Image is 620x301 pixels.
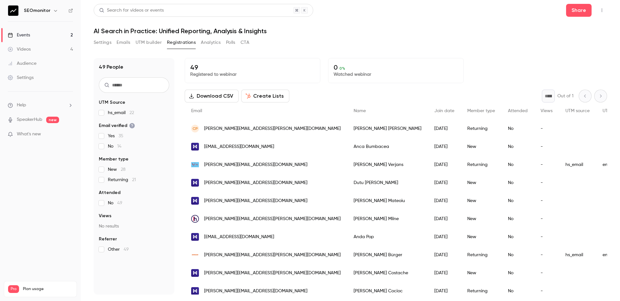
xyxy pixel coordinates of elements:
[8,74,34,81] div: Settings
[461,228,501,246] div: New
[461,174,501,192] div: New
[508,109,528,113] span: Attended
[347,210,428,228] div: [PERSON_NAME] Milne
[191,162,199,168] img: tui.com
[117,144,121,149] span: 14
[467,109,495,113] span: Member type
[347,228,428,246] div: Anda Pop
[121,167,126,172] span: 28
[192,126,198,131] span: CP
[8,5,18,16] img: SEOmonitor
[241,90,289,102] button: Create Lists
[204,216,341,222] span: [PERSON_NAME][EMAIL_ADDRESS][PERSON_NAME][DOMAIN_NAME]
[65,131,73,137] iframe: Noticeable Trigger
[8,32,30,38] div: Events
[119,134,123,138] span: 35
[24,7,50,14] h6: SEOmonitor
[204,288,307,295] span: [PERSON_NAME][EMAIL_ADDRESS][DOMAIN_NAME]
[99,223,169,229] p: No results
[461,246,501,264] div: Returning
[347,138,428,156] div: Anca Bumbacea
[501,156,534,174] div: No
[428,120,461,138] div: [DATE]
[94,27,607,35] h1: AI Search in Practice: Unified Reporting, Analysis & Insights
[191,251,199,259] img: unitedads.de
[191,179,199,187] img: limitless.ro
[190,63,315,71] p: 49
[461,210,501,228] div: New
[501,228,534,246] div: No
[204,180,307,186] span: [PERSON_NAME][EMAIL_ADDRESS][DOMAIN_NAME]
[428,174,461,192] div: [DATE]
[108,246,129,253] span: Other
[191,215,199,223] img: haymarket.com
[534,228,559,246] div: -
[541,109,553,113] span: Views
[191,109,202,113] span: Email
[428,282,461,300] div: [DATE]
[428,192,461,210] div: [DATE]
[108,143,121,150] span: No
[99,7,164,14] div: Search for videos or events
[8,46,31,53] div: Videos
[99,122,135,129] span: Email verified
[339,66,345,71] span: 0 %
[8,285,19,293] span: Pro
[108,166,126,173] span: New
[534,138,559,156] div: -
[461,138,501,156] div: New
[17,116,42,123] a: SpeakerHub
[347,120,428,138] div: [PERSON_NAME] [PERSON_NAME]
[501,246,534,264] div: No
[534,192,559,210] div: -
[347,264,428,282] div: [PERSON_NAME] Costache
[461,264,501,282] div: New
[334,71,458,78] p: Watched webinar
[46,117,59,123] span: new
[347,282,428,300] div: [PERSON_NAME] Cocioc
[204,270,341,277] span: [PERSON_NAME][EMAIL_ADDRESS][PERSON_NAME][DOMAIN_NAME]
[434,109,454,113] span: Join date
[191,143,199,150] img: limitless.ro
[461,192,501,210] div: New
[108,133,123,139] span: Yes
[167,37,196,48] button: Registrations
[8,102,73,109] li: help-dropdown-opener
[23,286,73,292] span: Plan usage
[347,174,428,192] div: Dutu [PERSON_NAME]
[534,282,559,300] div: -
[428,156,461,174] div: [DATE]
[347,246,428,264] div: [PERSON_NAME] Bürger
[534,264,559,282] div: -
[99,213,111,219] span: Views
[501,210,534,228] div: No
[191,287,199,295] img: limitless.ro
[347,192,428,210] div: [PERSON_NAME] Mateoiu
[99,156,129,162] span: Member type
[204,198,307,204] span: [PERSON_NAME][EMAIL_ADDRESS][DOMAIN_NAME]
[17,102,26,109] span: Help
[99,63,123,71] h1: 49 People
[501,120,534,138] div: No
[191,197,199,205] img: limitless.ro
[108,110,134,116] span: hs_email
[124,247,129,252] span: 49
[461,282,501,300] div: Returning
[117,201,122,205] span: 49
[428,228,461,246] div: [DATE]
[559,246,596,264] div: hs_email
[241,37,249,48] button: CTA
[99,99,169,253] section: facet-groups
[129,111,134,115] span: 22
[501,174,534,192] div: No
[226,37,235,48] button: Polls
[557,93,573,99] p: Out of 1
[99,236,117,242] span: Referrer
[566,4,592,17] button: Share
[501,282,534,300] div: No
[136,37,162,48] button: UTM builder
[99,99,125,106] span: UTM Source
[534,174,559,192] div: -
[428,138,461,156] div: [DATE]
[565,109,590,113] span: UTM source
